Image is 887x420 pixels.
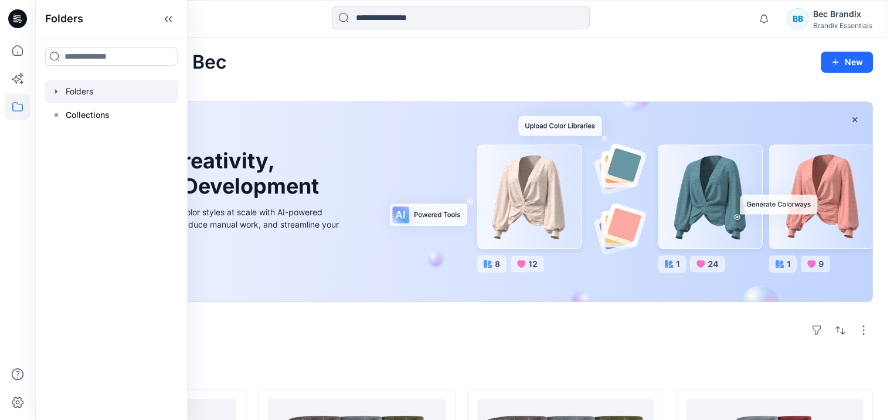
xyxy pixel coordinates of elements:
[821,52,873,73] button: New
[66,108,110,122] p: Collections
[813,21,872,30] div: Brandix Essentials
[813,7,872,21] div: Bec Brandix
[787,8,808,29] div: BB
[78,206,342,243] div: Explore ideas faster and recolor styles at scale with AI-powered tools that boost creativity, red...
[78,148,324,199] h1: Unleash Creativity, Speed Up Development
[78,257,342,280] a: Discover more
[49,363,873,377] h4: Styles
